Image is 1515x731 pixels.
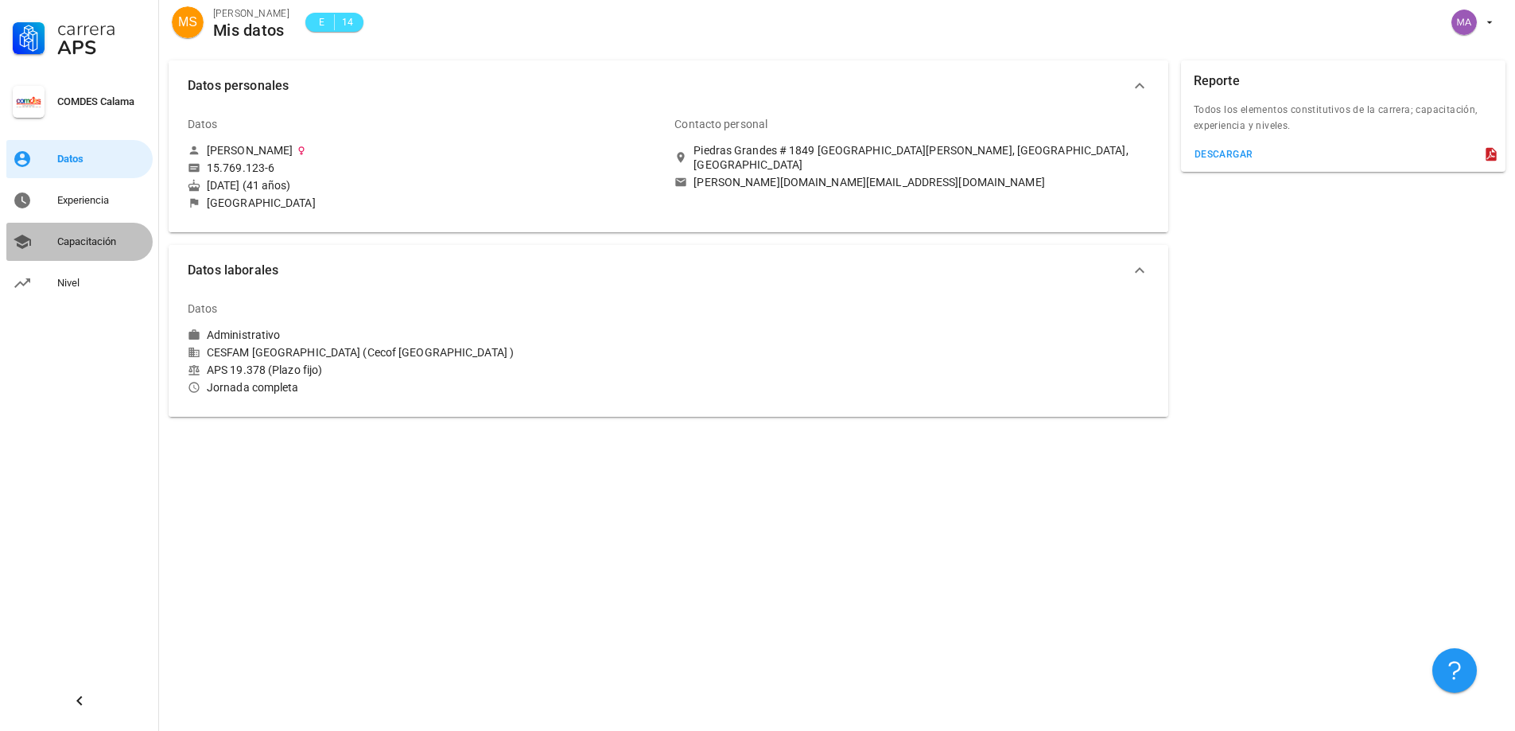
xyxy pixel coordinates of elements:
a: Experiencia [6,181,153,220]
div: [GEOGRAPHIC_DATA] [207,196,316,210]
div: Experiencia [57,194,146,207]
div: Jornada completa [188,380,662,395]
div: 15.769.123-6 [207,161,274,175]
div: Administrativo [207,328,280,342]
button: descargar [1187,143,1260,165]
div: [PERSON_NAME][DOMAIN_NAME][EMAIL_ADDRESS][DOMAIN_NAME] [693,175,1044,189]
div: Contacto personal [674,105,767,143]
div: [PERSON_NAME] [213,6,289,21]
div: Datos [57,153,146,165]
a: Piedras Grandes # 1849 [GEOGRAPHIC_DATA][PERSON_NAME], [GEOGRAPHIC_DATA], [GEOGRAPHIC_DATA] [674,143,1148,172]
div: CESFAM [GEOGRAPHIC_DATA] (Cecof [GEOGRAPHIC_DATA] ) [188,345,662,360]
div: Nivel [57,277,146,290]
div: Todos los elementos constitutivos de la carrera; capacitación, experiencia y niveles. [1181,102,1505,143]
a: Capacitación [6,223,153,261]
span: MS [178,6,197,38]
span: Datos personales [188,75,1130,97]
span: 14 [341,14,354,30]
div: Mis datos [213,21,289,39]
a: Nivel [6,264,153,302]
span: E [315,14,328,30]
div: APS 19.378 (Plazo fijo) [188,363,662,377]
div: Carrera [57,19,146,38]
div: Capacitación [57,235,146,248]
span: Datos laborales [188,259,1130,282]
div: COMDES Calama [57,95,146,108]
div: [DATE] (41 años) [188,178,662,192]
a: [PERSON_NAME][DOMAIN_NAME][EMAIL_ADDRESS][DOMAIN_NAME] [674,175,1148,189]
div: [PERSON_NAME] [207,143,293,157]
div: Datos [188,105,218,143]
div: avatar [1451,10,1477,35]
div: descargar [1194,149,1253,160]
a: Datos [6,140,153,178]
button: Datos laborales [169,245,1168,296]
div: APS [57,38,146,57]
button: Datos personales [169,60,1168,111]
div: Reporte [1194,60,1240,102]
div: Datos [188,290,218,328]
div: avatar [172,6,204,38]
div: Piedras Grandes # 1849 [GEOGRAPHIC_DATA][PERSON_NAME], [GEOGRAPHIC_DATA], [GEOGRAPHIC_DATA] [693,143,1148,172]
